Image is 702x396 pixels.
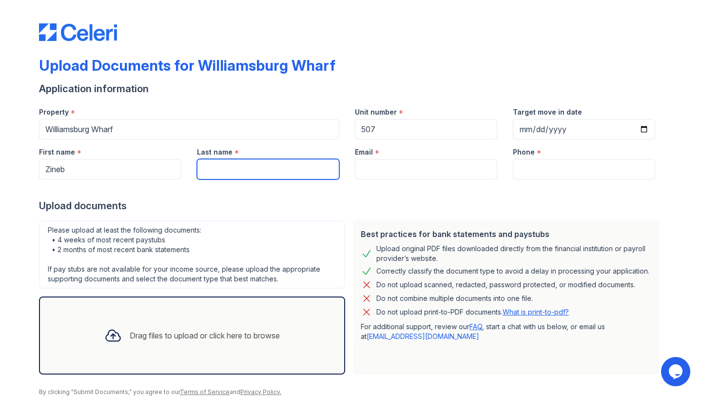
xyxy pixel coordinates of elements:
[240,388,281,396] a: Privacy Policy.
[376,307,569,317] p: Do not upload print-to-PDF documents.
[355,107,397,117] label: Unit number
[130,330,280,341] div: Drag files to upload or click here to browse
[361,322,651,341] p: For additional support, review our , start a chat with us below, or email us at
[197,147,233,157] label: Last name
[180,388,230,396] a: Terms of Service
[503,308,569,316] a: What is print-to-pdf?
[39,82,663,96] div: Application information
[39,107,69,117] label: Property
[376,279,635,291] div: Do not upload scanned, redacted, password protected, or modified documents.
[355,147,373,157] label: Email
[39,199,663,213] div: Upload documents
[376,265,649,277] div: Correctly classify the document type to avoid a delay in processing your application.
[469,322,482,331] a: FAQ
[367,332,479,340] a: [EMAIL_ADDRESS][DOMAIN_NAME]
[39,57,335,74] div: Upload Documents for Williamsburg Wharf
[376,293,533,304] div: Do not combine multiple documents into one file.
[39,147,75,157] label: First name
[513,147,535,157] label: Phone
[513,107,582,117] label: Target move in date
[39,23,117,41] img: CE_Logo_Blue-a8612792a0a2168367f1c8372b55b34899dd931a85d93a1a3d3e32e68fde9ad4.png
[376,244,651,263] div: Upload original PDF files downloaded directly from the financial institution or payroll provider’...
[661,357,692,386] iframe: chat widget
[39,220,345,289] div: Please upload at least the following documents: • 4 weeks of most recent paystubs • 2 months of m...
[39,388,663,396] div: By clicking "Submit Documents," you agree to our and
[361,228,651,240] div: Best practices for bank statements and paystubs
